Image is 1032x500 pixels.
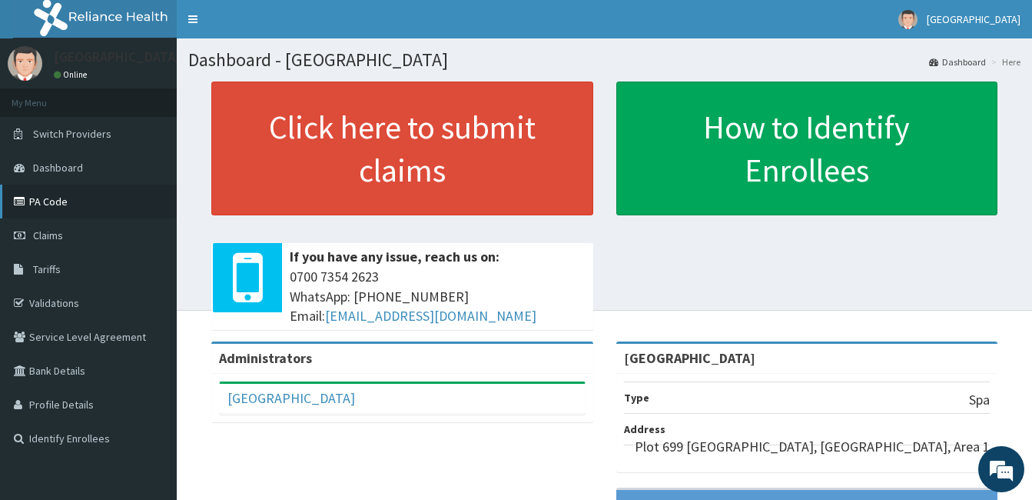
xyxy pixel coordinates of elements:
span: [GEOGRAPHIC_DATA] [927,12,1020,26]
p: Plot 699 [GEOGRAPHIC_DATA], [GEOGRAPHIC_DATA], Area 1 [635,437,990,457]
span: Dashboard [33,161,83,175]
p: Spa [969,390,990,410]
span: 0700 7354 2623 WhatsApp: [PHONE_NUMBER] Email: [290,267,586,326]
a: [EMAIL_ADDRESS][DOMAIN_NAME] [325,307,536,325]
div: Chat with us now [80,86,258,106]
li: Here [987,55,1020,68]
a: How to Identify Enrollees [616,82,998,215]
a: Online [54,69,91,80]
b: Administrators [219,349,312,367]
h1: Dashboard - [GEOGRAPHIC_DATA] [188,50,1020,70]
span: We're online! [89,152,212,307]
b: Type [624,391,649,405]
textarea: Type your message and hit 'Enter' [8,335,293,389]
span: Switch Providers [33,127,111,141]
p: [GEOGRAPHIC_DATA] [54,50,181,64]
img: User Image [898,10,918,29]
img: User Image [8,46,42,81]
div: Minimize live chat window [252,8,289,45]
a: [GEOGRAPHIC_DATA] [227,389,355,407]
span: Tariffs [33,262,61,276]
span: Claims [33,228,63,242]
a: Dashboard [929,55,986,68]
img: d_794563401_company_1708531726252_794563401 [28,77,62,115]
b: If you have any issue, reach us on: [290,248,499,265]
strong: [GEOGRAPHIC_DATA] [624,349,755,367]
a: Click here to submit claims [211,82,593,215]
b: Address [624,422,665,436]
